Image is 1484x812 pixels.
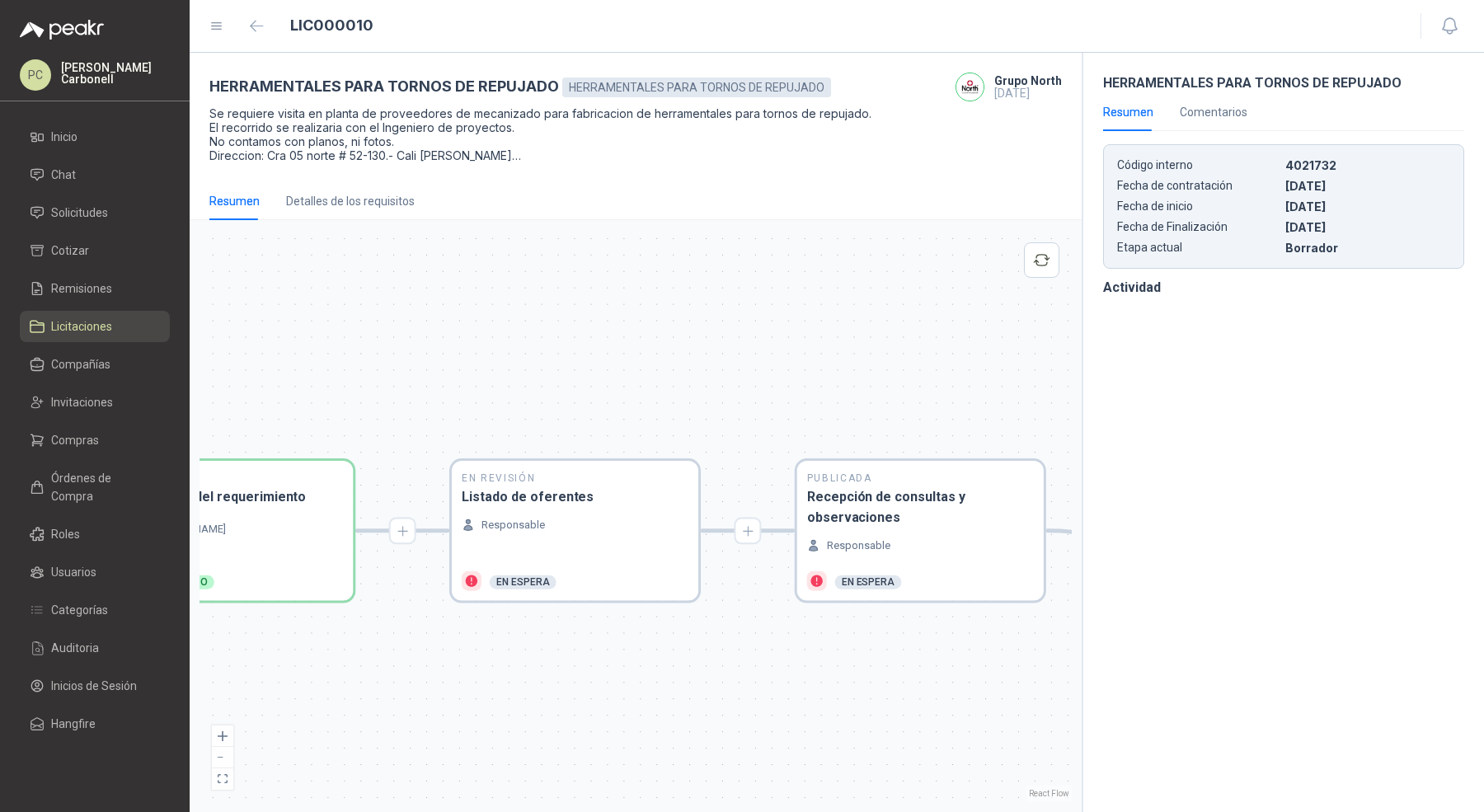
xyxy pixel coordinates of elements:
button: Agregar [734,517,761,544]
p: 4021732 [1285,158,1450,172]
g: Edge from d5349d06-b520-4d6a-bf18-b355016d8b0d to 82934f6a-db85-457b-8807-b355016d8b0d [1048,531,1139,540]
p: Responsable [827,537,890,554]
a: Órdenes de Compra [20,462,170,512]
span: Compañías [51,355,110,373]
span: Usuarios [51,563,96,581]
div: Detalles de los requisitos [286,192,415,210]
span: Cotizar [51,242,89,260]
div: En espera [490,575,556,589]
h2: En Revisión [116,471,343,486]
a: Categorías [20,594,170,626]
h4: Grupo North [994,75,1062,87]
div: En RevisiónListado de oferentesResponsableEn espera [452,461,698,601]
a: Usuarios [20,556,170,588]
span: Auditoria [51,639,99,657]
div: Comentarios [1180,103,1247,121]
img: Logo peakr [20,20,104,40]
p: Se requiere visita en planta de proveedores de mecanizado para fabricacion de herramentales para ... [209,106,1062,162]
a: Inicio [20,121,170,153]
div: React Flow controls [212,725,233,790]
button: zoom out [212,747,233,768]
h3: HERRAMENTALES PARA TORNOS DE REPUJADO [209,75,559,98]
span: Remisiones [51,279,112,298]
p: Fecha de inicio [1117,199,1282,214]
a: Invitaciones [20,387,170,418]
div: En espera [835,575,902,589]
button: fit view [212,768,233,790]
p: [PERSON_NAME] [148,521,226,537]
p: [DATE] [1285,179,1450,193]
a: Solicitudes [20,197,170,228]
a: Compañías [20,349,170,380]
p: [DATE] [1285,220,1450,234]
div: En RevisiónDescripción del requerimiento[PERSON_NAME]Finalizado [106,461,353,601]
span: Hangfire [51,715,96,733]
a: Roles [20,519,170,550]
a: Cotizar [20,235,170,266]
p: Fecha de Finalización [1117,220,1282,234]
span: Solicitudes [51,204,108,222]
span: Categorías [51,601,108,619]
span: Roles [51,525,80,543]
button: zoom in [212,725,233,747]
p: Código interno [1117,158,1282,172]
h3: Actividad [1103,277,1464,298]
div: PublicadaRecepción de consultas y observacionesResponsableEn espera [797,461,1044,601]
a: Hangfire [20,708,170,739]
p: [DATE] [1285,199,1450,214]
h1: LIC000010 [290,14,373,37]
div: Resumen [1103,103,1153,121]
img: Company Logo [956,73,984,101]
div: PC [20,59,51,91]
a: Compras [20,425,170,456]
a: Chat [20,159,170,190]
a: Licitaciones [20,311,170,342]
div: Resumen [209,192,260,210]
a: Auditoria [20,632,170,664]
span: Chat [51,166,76,184]
h3: Recepción de consultas y observaciones [807,486,1034,528]
h2: Publicada [807,471,1034,486]
span: Inicio [51,128,77,146]
span: Invitaciones [51,393,113,411]
h3: HERRAMENTALES PARA TORNOS DE REPUJADO [1103,73,1464,93]
div: HERRAMENTALES PARA TORNOS DE REPUJADO [562,77,831,97]
p: Etapa actual [1117,241,1282,255]
button: Agregar [389,517,416,544]
h3: Listado de oferentes [462,486,688,507]
a: Inicios de Sesión [20,670,170,702]
span: Licitaciones [51,317,112,336]
span: Inicios de Sesión [51,677,137,695]
h2: En Revisión [462,471,688,486]
p: Borrador [1285,241,1450,255]
span: Compras [51,431,99,449]
span: Órdenes de Compra [51,469,154,505]
p: Fecha de contratación [1117,179,1282,193]
p: [DATE] [994,87,1062,100]
a: React Flow attribution [1029,789,1069,798]
div: Finalizado [144,575,214,589]
p: [PERSON_NAME] Carbonell [61,62,170,85]
p: Responsable [481,517,545,533]
a: Remisiones [20,273,170,304]
h3: Descripción del requerimiento [116,486,343,507]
